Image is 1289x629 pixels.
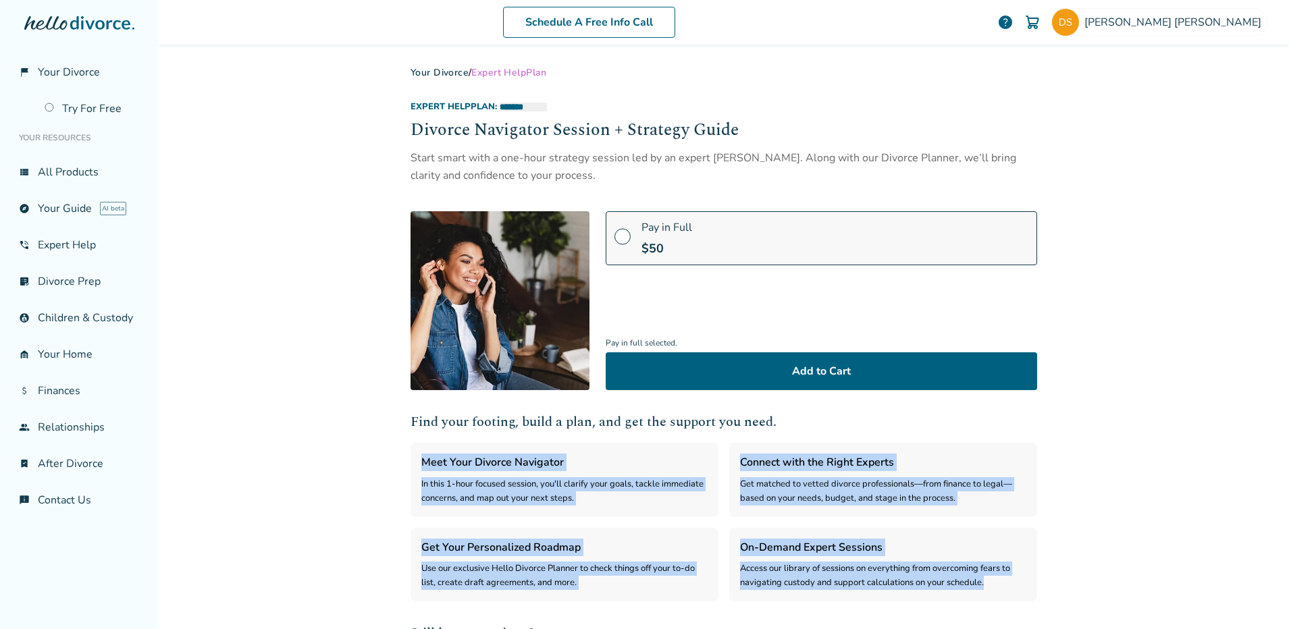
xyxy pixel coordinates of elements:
[411,101,497,113] span: Expert Help Plan:
[19,276,30,287] span: list_alt_check
[1084,15,1267,30] span: [PERSON_NAME] [PERSON_NAME]
[421,562,708,591] div: Use our exclusive Hello Divorce Planner to check things off your to-do list, create draft agreeme...
[100,202,126,215] span: AI beta
[421,539,708,556] h3: Get Your Personalized Roadmap
[19,312,30,323] span: account_child
[421,454,708,471] h3: Meet Your Divorce Navigator
[11,485,148,516] a: chat_infoContact Us
[421,477,708,506] div: In this 1-hour focused session, you'll clarify your goals, tackle immediate concerns, and map out...
[740,454,1026,471] h3: Connect with the Right Experts
[503,7,675,38] a: Schedule A Free Info Call
[19,422,30,433] span: group
[19,240,30,250] span: phone_in_talk
[19,67,30,78] span: flag_2
[411,412,1037,432] h2: Find your footing, build a plan, and get the support you need.
[411,66,1037,79] div: /
[606,334,1037,352] span: Pay in full selected.
[11,339,148,370] a: garage_homeYour Home
[11,266,148,297] a: list_alt_checkDivorce Prep
[997,14,1014,30] a: help
[641,240,664,256] span: $ 50
[411,66,469,79] a: Your Divorce
[1052,9,1079,36] img: dswezey2+portal1@gmail.com
[411,211,589,390] img: [object Object]
[19,385,30,396] span: attach_money
[11,57,148,88] a: flag_2Your Divorce
[36,93,148,124] a: Try For Free
[740,477,1026,506] div: Get matched to vetted divorce professionals—from finance to legal—based on your needs, budget, an...
[411,118,1037,144] h2: Divorce Navigator Session + Strategy Guide
[411,149,1037,185] div: Start smart with a one-hour strategy session led by an expert [PERSON_NAME]. Along with our Divor...
[11,193,148,224] a: exploreYour GuideAI beta
[1024,14,1041,30] img: Cart
[19,203,30,214] span: explore
[606,352,1037,390] button: Add to Cart
[19,458,30,469] span: bookmark_check
[1221,564,1289,629] iframe: Chat Widget
[471,66,546,79] span: Expert Help Plan
[740,539,1026,556] h3: On-Demand Expert Sessions
[11,157,148,188] a: view_listAll Products
[19,167,30,177] span: view_list
[19,349,30,360] span: garage_home
[11,375,148,406] a: attach_moneyFinances
[38,65,100,80] span: Your Divorce
[11,302,148,333] a: account_childChildren & Custody
[19,495,30,505] span: chat_info
[740,562,1026,591] div: Access our library of sessions on everything from overcoming fears to navigating custody and supp...
[11,448,148,479] a: bookmark_checkAfter Divorce
[641,220,692,235] span: Pay in Full
[11,124,148,151] li: Your Resources
[11,229,148,261] a: phone_in_talkExpert Help
[11,412,148,443] a: groupRelationships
